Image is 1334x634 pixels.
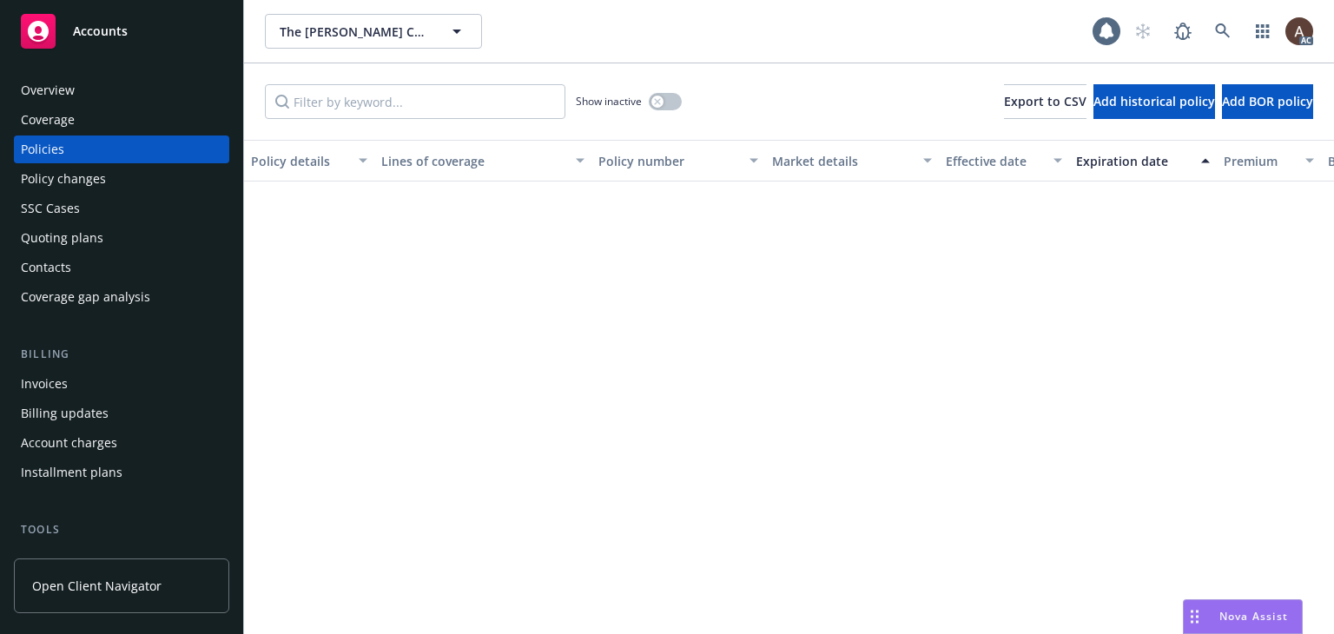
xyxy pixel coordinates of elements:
a: Accounts [14,7,229,56]
div: Tools [14,521,229,538]
div: Billing [14,346,229,363]
div: SSC Cases [21,195,80,222]
span: The [PERSON_NAME] Company [280,23,430,41]
div: Policy number [598,152,739,170]
div: Coverage [21,106,75,134]
div: Installment plans [21,459,122,486]
a: Policies [14,135,229,163]
button: Effective date [939,140,1069,182]
a: Policy changes [14,165,229,193]
div: Policies [21,135,64,163]
a: Quoting plans [14,224,229,252]
button: Premium [1217,140,1321,182]
span: Nova Assist [1219,609,1288,624]
div: Policy changes [21,165,106,193]
span: Open Client Navigator [32,577,162,595]
div: Billing updates [21,400,109,427]
div: Coverage gap analysis [21,283,150,311]
div: Market details [772,152,913,170]
a: Installment plans [14,459,229,486]
span: Export to CSV [1004,93,1086,109]
span: Show inactive [576,94,642,109]
a: Report a Bug [1166,14,1200,49]
span: Add historical policy [1093,93,1215,109]
div: Account charges [21,429,117,457]
a: Billing updates [14,400,229,427]
img: photo [1285,17,1313,45]
div: Lines of coverage [381,152,565,170]
button: Lines of coverage [374,140,591,182]
button: Add BOR policy [1222,84,1313,119]
button: Market details [765,140,939,182]
div: Invoices [21,370,68,398]
a: Invoices [14,370,229,398]
span: Add BOR policy [1222,93,1313,109]
a: Coverage gap analysis [14,283,229,311]
div: Contacts [21,254,71,281]
a: Search [1205,14,1240,49]
a: Account charges [14,429,229,457]
button: Add historical policy [1093,84,1215,119]
div: Policy details [251,152,348,170]
div: Overview [21,76,75,104]
a: Overview [14,76,229,104]
button: Export to CSV [1004,84,1086,119]
a: SSC Cases [14,195,229,222]
div: Expiration date [1076,152,1191,170]
div: Premium [1224,152,1295,170]
a: Coverage [14,106,229,134]
button: Policy number [591,140,765,182]
button: Nova Assist [1183,599,1303,634]
button: Expiration date [1069,140,1217,182]
a: Contacts [14,254,229,281]
div: Effective date [946,152,1043,170]
input: Filter by keyword... [265,84,565,119]
div: Drag to move [1184,600,1205,633]
a: Switch app [1245,14,1280,49]
div: Quoting plans [21,224,103,252]
span: Accounts [73,24,128,38]
a: Start snowing [1126,14,1160,49]
button: The [PERSON_NAME] Company [265,14,482,49]
button: Policy details [244,140,374,182]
